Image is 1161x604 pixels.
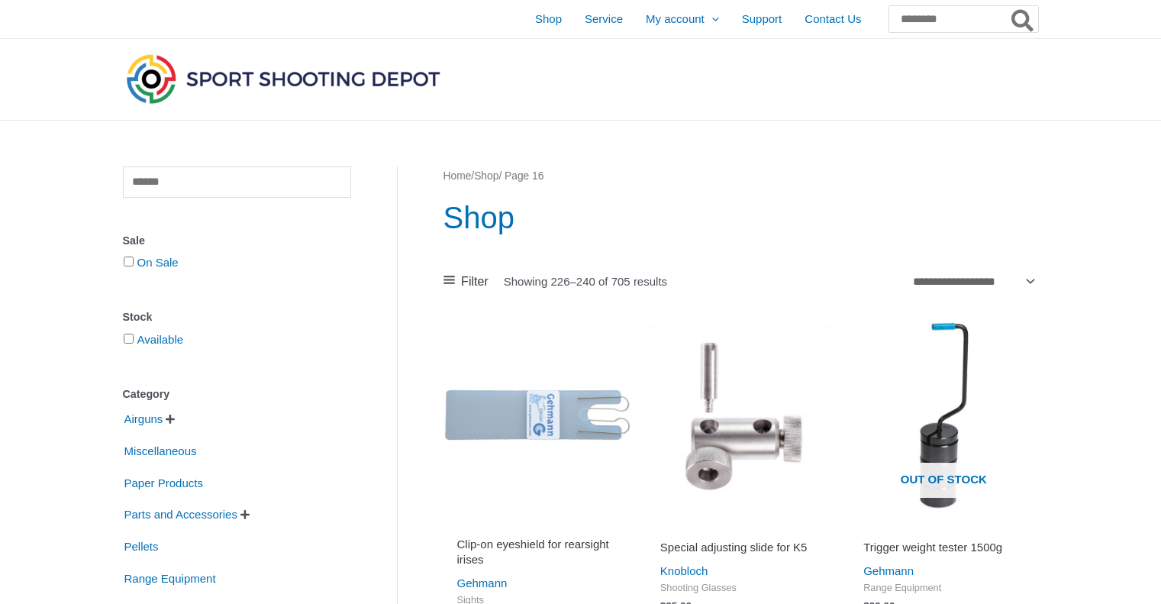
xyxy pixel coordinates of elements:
input: On Sale [124,257,134,266]
img: Special adjusting slide for K5 [647,321,834,509]
a: Paper Products [123,475,205,488]
div: Sale [123,230,351,252]
img: Sport Shooting Depot [123,50,443,107]
span: Miscellaneous [123,438,198,464]
img: Trigger weight tester 1500g [850,321,1037,509]
span: Pellets [123,534,160,560]
input: Available [124,334,134,344]
div: Category [123,383,351,405]
a: Filter [443,270,489,293]
a: Clip-on eyeshield for rearsight irises [457,537,618,573]
p: Showing 226–240 of 705 results [504,276,667,287]
a: Home [443,170,472,182]
a: Available [137,333,184,346]
a: Pellets [123,539,160,552]
a: Special adjusting slide for K5 [660,540,821,560]
iframe: Customer reviews powered by Trustpilot [863,518,1024,537]
span:  [166,414,175,425]
h1: Shop [443,196,1038,239]
h2: Special adjusting slide for K5 [660,540,821,555]
nav: Breadcrumb [443,166,1038,186]
a: Knobloch [660,564,708,577]
a: Trigger weight tester 1500g [863,540,1024,560]
img: Clip-on eyeshield for rearsight irises [443,321,631,509]
div: Stock [123,306,351,328]
a: Shop [474,170,498,182]
select: Shop order [908,270,1038,292]
a: Parts and Accessories [123,507,239,520]
span: Range Equipment [863,582,1024,595]
a: Out of stock [850,321,1037,509]
a: Miscellaneous [123,444,198,457]
a: Gehmann [863,564,914,577]
span: Airguns [123,406,165,432]
button: Search [1008,6,1038,32]
h2: Trigger weight tester 1500g [863,540,1024,555]
span: Out of stock [861,463,1026,498]
span: Parts and Accessories [123,502,239,528]
span: Range Equipment [123,566,218,592]
a: Range Equipment [123,571,218,584]
span: Paper Products [123,470,205,496]
a: Airguns [123,412,165,425]
iframe: Customer reviews powered by Trustpilot [660,518,821,537]
a: Gehmann [457,577,508,589]
iframe: Customer reviews powered by Trustpilot [457,518,618,537]
span: Filter [461,270,489,293]
span: Shooting Glasses [660,582,821,595]
h2: Clip-on eyeshield for rearsight irises [457,537,618,567]
span:  [240,509,250,520]
a: On Sale [137,256,179,269]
